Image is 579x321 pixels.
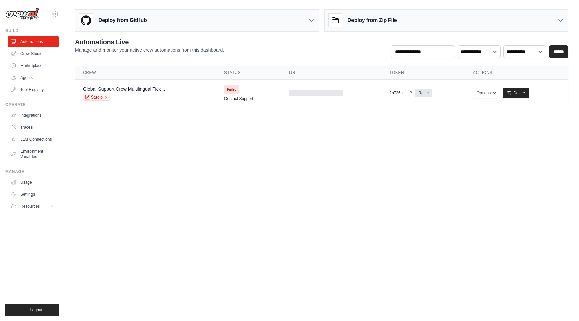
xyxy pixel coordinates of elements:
h2: Automations Live [75,37,224,47]
button: Options [473,88,500,98]
a: Delete [503,88,529,98]
a: Environment Variables [8,146,59,162]
a: Marketplace [8,60,59,71]
a: Automations [8,36,59,47]
th: Status [216,66,281,80]
button: Logout [5,304,59,316]
span: Failed [224,85,239,94]
p: Manage and monitor your active crew automations from this dashboard. [75,47,224,53]
a: Studio [83,94,110,101]
a: Agents [8,72,59,83]
a: Traces [8,122,59,133]
a: Settings [8,189,59,200]
button: Resources [8,201,59,212]
span: Resources [20,204,40,209]
img: Logo [5,8,39,20]
h3: Deploy from Zip File [347,16,397,24]
th: Actions [465,66,568,80]
th: Token [381,66,465,80]
a: LLM Connections [8,134,59,145]
div: Build [5,28,59,34]
a: Reset [415,89,431,97]
img: GitHub Logo [79,14,93,27]
th: URL [281,66,381,80]
div: Manage [5,169,59,174]
a: Usage [8,177,59,188]
a: Global Support Crew Multilingual Tick... [83,86,165,92]
a: Integrations [8,110,59,121]
button: 2b736a... [389,90,413,96]
th: Crew [75,66,216,80]
h3: Deploy from GitHub [98,16,147,24]
a: Contact Support [224,96,253,101]
a: Crew Studio [8,48,59,59]
div: Operate [5,102,59,107]
a: Tool Registry [8,84,59,95]
span: Logout [30,307,42,313]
